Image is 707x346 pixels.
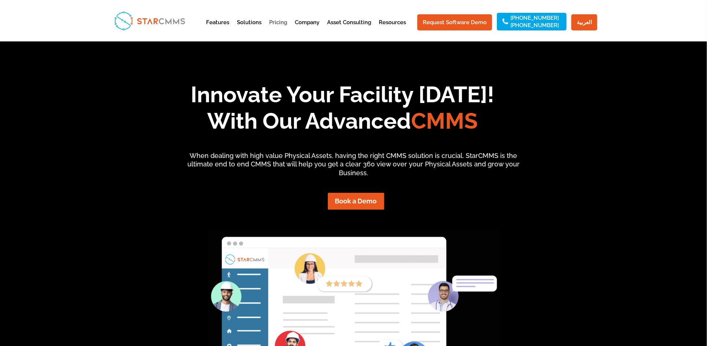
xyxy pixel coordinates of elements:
a: العربية [571,14,597,30]
iframe: Chat Widget [585,267,707,346]
a: Features [206,20,229,38]
span: CMMS [411,108,478,134]
img: StarCMMS [111,8,188,33]
h1: Innovate Your Facility [DATE]! With Our Advanced [88,81,597,138]
a: Solutions [237,20,261,38]
a: [PHONE_NUMBER] [510,15,559,21]
a: Resources [379,20,406,38]
p: When dealing with high value Physical Assets, having the right CMMS solution is crucial. StarCMMS... [181,151,527,177]
a: [PHONE_NUMBER] [510,23,559,28]
a: Asset Consulting [327,20,371,38]
a: Company [295,20,319,38]
a: Pricing [269,20,287,38]
a: Request Software Demo [417,14,492,30]
a: Book a Demo [328,193,384,209]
